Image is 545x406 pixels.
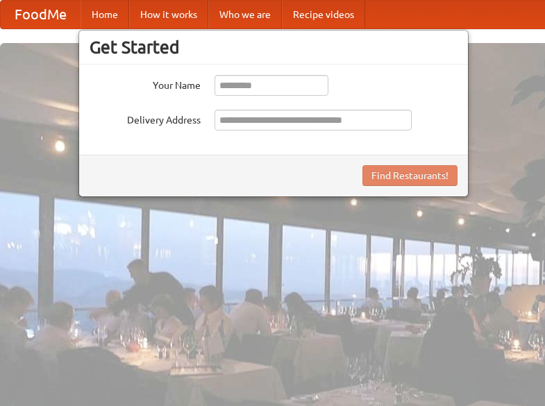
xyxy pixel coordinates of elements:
[282,1,365,28] a: Recipe videos
[81,1,129,28] a: Home
[90,75,201,92] label: Your Name
[90,110,201,127] label: Delivery Address
[362,165,458,186] button: Find Restaurants!
[129,1,208,28] a: How it works
[1,1,81,28] a: FoodMe
[90,37,458,58] h3: Get Started
[208,1,282,28] a: Who we are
